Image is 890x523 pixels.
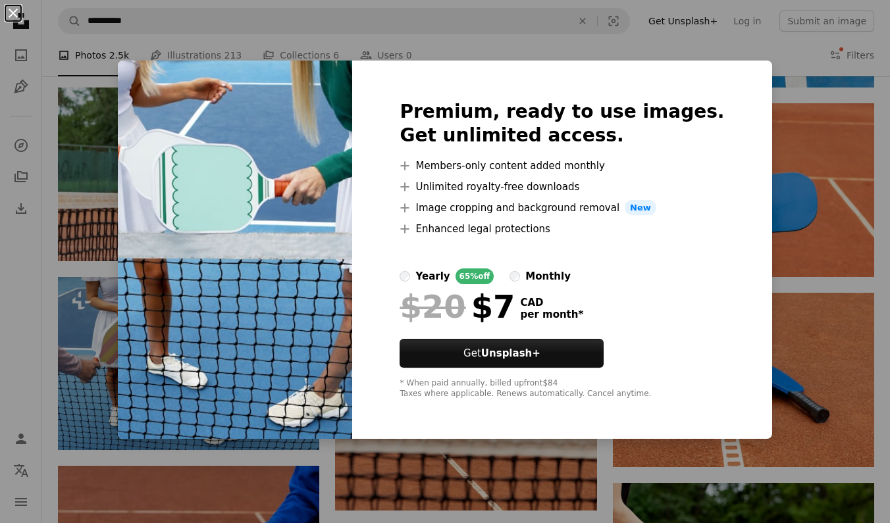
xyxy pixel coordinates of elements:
div: monthly [525,268,571,284]
button: GetUnsplash+ [400,339,604,368]
strong: Unsplash+ [481,347,540,359]
li: Unlimited royalty-free downloads [400,179,724,195]
div: yearly [415,268,450,284]
img: premium_photo-1709932755394-6d3a1c63b941 [118,61,352,439]
li: Image cropping and background removal [400,200,724,216]
span: per month * [520,309,583,320]
div: * When paid annually, billed upfront $84 Taxes where applicable. Renews automatically. Cancel any... [400,378,724,399]
h2: Premium, ready to use images. Get unlimited access. [400,100,724,147]
div: $7 [400,289,515,324]
li: Enhanced legal protections [400,221,724,237]
input: yearly65%off [400,271,410,282]
input: monthly [510,271,520,282]
span: New [625,200,656,216]
span: $20 [400,289,465,324]
li: Members-only content added monthly [400,158,724,174]
div: 65% off [456,268,494,284]
span: CAD [520,297,583,309]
